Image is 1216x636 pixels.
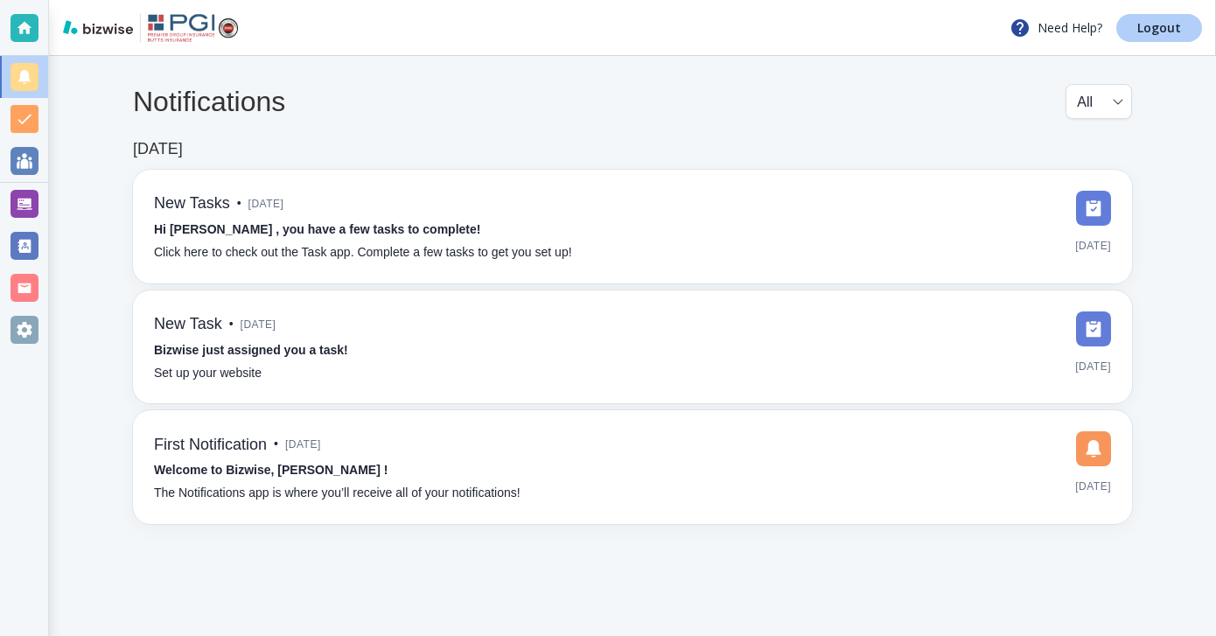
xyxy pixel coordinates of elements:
[154,315,222,334] h6: New Task
[154,463,388,477] strong: Welcome to Bizwise, [PERSON_NAME] !
[148,14,238,42] img: LEONARD BUTTS INSURANCE AGENCY
[133,85,285,118] h4: Notifications
[1076,311,1111,346] img: DashboardSidebarTasks.svg
[154,194,230,213] h6: New Tasks
[154,436,267,455] h6: First Notification
[229,315,234,334] p: •
[154,243,572,262] p: Click here to check out the Task app. Complete a few tasks to get you set up!
[154,343,348,357] strong: Bizwise just assigned you a task!
[133,140,183,159] h6: [DATE]
[1075,233,1111,259] span: [DATE]
[133,410,1132,524] a: First Notification•[DATE]Welcome to Bizwise, [PERSON_NAME] !The Notifications app is where you’ll...
[285,431,321,458] span: [DATE]
[248,191,284,217] span: [DATE]
[274,435,278,454] p: •
[154,364,262,383] p: Set up your website
[241,311,276,338] span: [DATE]
[154,222,480,236] strong: Hi [PERSON_NAME] , you have a few tasks to complete!
[1116,14,1202,42] a: Logout
[1137,22,1181,34] p: Logout
[1010,17,1102,38] p: Need Help?
[133,290,1132,404] a: New Task•[DATE]Bizwise just assigned you a task!Set up your website[DATE]
[1077,85,1121,118] div: All
[154,484,521,503] p: The Notifications app is where you’ll receive all of your notifications!
[1076,191,1111,226] img: DashboardSidebarTasks.svg
[63,20,133,34] img: bizwise
[1076,431,1111,466] img: DashboardSidebarNotification.svg
[237,194,241,213] p: •
[133,170,1132,283] a: New Tasks•[DATE]Hi [PERSON_NAME] , you have a few tasks to complete!Click here to check out the T...
[1075,353,1111,380] span: [DATE]
[1075,473,1111,500] span: [DATE]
